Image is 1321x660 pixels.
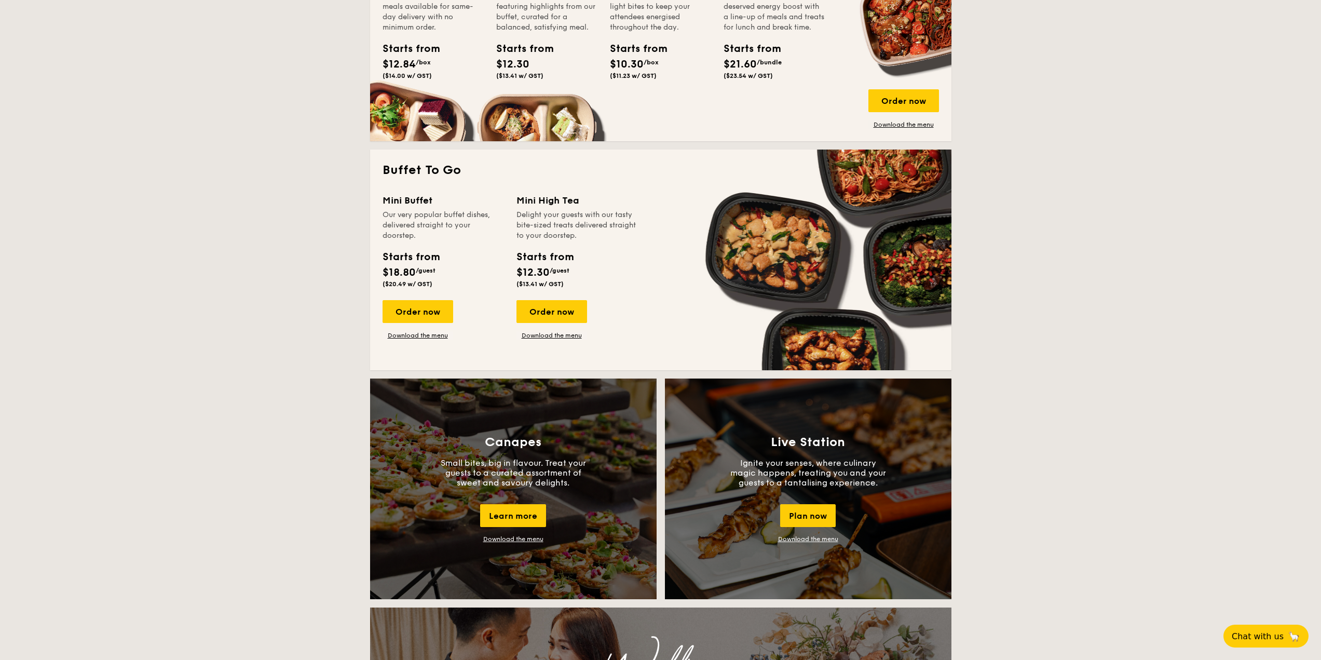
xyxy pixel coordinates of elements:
span: $18.80 [383,266,416,279]
div: Starts from [496,41,543,57]
div: Starts from [516,249,573,265]
div: Order now [868,89,939,112]
span: /guest [550,267,569,274]
div: Mini Buffet [383,193,504,208]
span: /guest [416,267,435,274]
span: $12.84 [383,58,416,71]
p: Ignite your senses, where culinary magic happens, treating you and your guests to a tantalising e... [730,458,886,488]
div: Starts from [610,41,657,57]
span: $10.30 [610,58,644,71]
span: ($23.54 w/ GST) [724,72,773,79]
div: Starts from [383,249,439,265]
div: Delight your guests with our tasty bite-sized treats delivered straight to your doorstep. [516,210,638,241]
span: ($20.49 w/ GST) [383,280,432,288]
span: /box [644,59,659,66]
span: ($13.41 w/ GST) [516,280,564,288]
span: $12.30 [516,266,550,279]
div: Learn more [480,504,546,527]
div: Order now [383,300,453,323]
p: Small bites, big in flavour. Treat your guests to a curated assortment of sweet and savoury delig... [435,458,591,488]
span: /box [416,59,431,66]
h3: Canapes [485,435,541,450]
span: /bundle [757,59,782,66]
span: $12.30 [496,58,529,71]
h3: Live Station [771,435,845,450]
div: Plan now [780,504,836,527]
span: ($11.23 w/ GST) [610,72,657,79]
span: 🦙 [1288,630,1300,642]
span: ($14.00 w/ GST) [383,72,432,79]
a: Download the menu [778,535,838,543]
div: Starts from [383,41,429,57]
div: Mini High Tea [516,193,638,208]
a: Download the menu [383,331,453,340]
div: Starts from [724,41,770,57]
a: Download the menu [868,120,939,129]
a: Download the menu [483,535,543,543]
a: Download the menu [516,331,587,340]
button: Chat with us🦙 [1223,625,1309,648]
div: Our very popular buffet dishes, delivered straight to your doorstep. [383,210,504,241]
h2: Buffet To Go [383,162,939,179]
span: ($13.41 w/ GST) [496,72,543,79]
span: $21.60 [724,58,757,71]
div: Order now [516,300,587,323]
span: Chat with us [1232,631,1284,641]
